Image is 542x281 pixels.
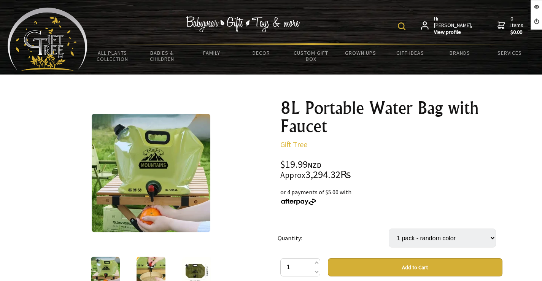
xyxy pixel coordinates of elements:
[497,16,525,36] a: 0 items$0.00
[280,140,307,149] a: Gift Tree
[280,99,502,135] h1: 8L Portable Water Bag with Faucet
[510,15,525,36] span: 0 items
[421,16,473,36] a: Hi [PERSON_NAME],View profile
[280,187,502,206] div: or 4 payments of $5.00 with
[237,45,286,61] a: Decor
[485,45,535,61] a: Services
[510,29,525,36] strong: $0.00
[308,161,321,170] span: NZD
[92,114,210,232] img: 8L Portable Water Bag with Faucet
[280,160,502,180] div: $19.99 3,294.32₨
[336,45,386,61] a: Grown Ups
[280,170,305,180] small: Approx
[187,45,237,61] a: Family
[435,45,485,61] a: Brands
[278,218,389,258] td: Quantity:
[280,198,317,205] img: Afterpay
[87,45,137,67] a: All Plants Collection
[8,8,87,71] img: Babyware - Gifts - Toys and more...
[137,45,187,67] a: Babies & Children
[434,29,473,36] strong: View profile
[398,22,405,30] img: product search
[328,258,502,276] button: Add to Cart
[385,45,435,61] a: Gift Ideas
[286,45,336,67] a: Custom Gift Box
[186,16,300,32] img: Babywear - Gifts - Toys & more
[434,16,473,36] span: Hi [PERSON_NAME],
